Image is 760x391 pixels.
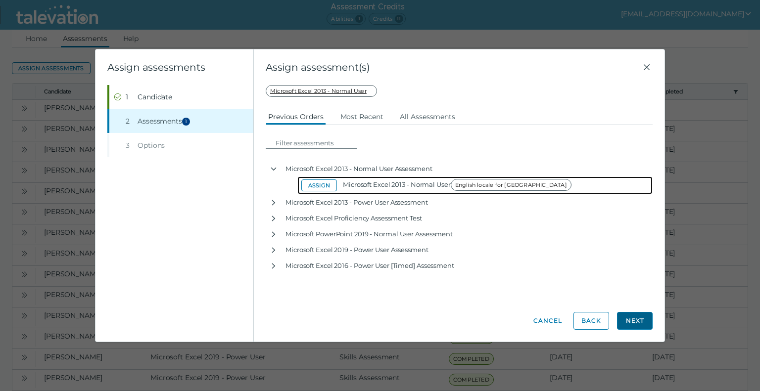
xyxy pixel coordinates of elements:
button: All Assessments [397,107,458,125]
button: Back [573,312,609,330]
div: Microsoft Excel 2019 - Power User Assessment [282,242,653,258]
cds-icon: Completed [114,93,122,101]
div: Microsoft Excel 2013 - Power User Assessment [282,194,653,210]
div: Microsoft Excel 2016 - Power User [Timed] Assessment [282,258,653,273]
button: Close [641,61,653,73]
input: Filter assessments [272,137,357,149]
button: Completed [109,85,253,109]
span: Assessments [138,116,193,126]
button: Assign [301,179,337,191]
button: 2Assessments1 [109,109,253,133]
button: Cancel [530,312,566,330]
span: Microsoft Excel 2013 - Normal User [266,85,377,97]
nav: Wizard steps [107,85,253,157]
span: Microsoft Excel 2013 - Normal User [343,180,574,188]
span: Assign assessment(s) [266,61,641,73]
span: Candidate [138,92,172,102]
div: 1 [126,92,134,102]
div: Microsoft Excel Proficiency Assessment Test [282,210,653,226]
button: Next [617,312,653,330]
div: Microsoft Excel 2013 - Normal User Assessment [282,161,653,176]
div: Microsoft PowerPoint 2019 - Normal User Assessment [282,226,653,242]
div: 2 [126,116,134,126]
span: 1 [182,118,190,126]
button: Previous Orders [266,107,326,125]
clr-wizard-title: Assign assessments [107,61,205,73]
button: Most Recent [338,107,386,125]
span: English locale for [GEOGRAPHIC_DATA] [451,179,571,191]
